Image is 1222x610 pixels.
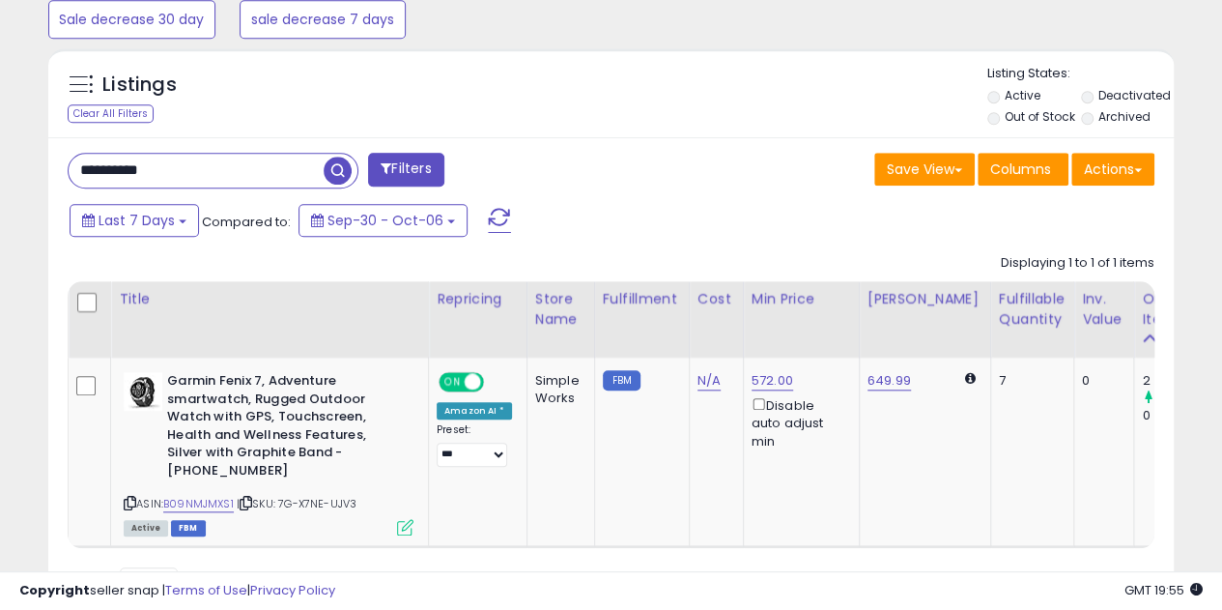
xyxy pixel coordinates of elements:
button: Sep-30 - Oct-06 [298,204,468,237]
span: Compared to: [202,213,291,231]
div: Title [119,289,420,309]
div: Store Name [535,289,586,330]
label: Active [1004,87,1039,103]
div: 0 [1142,407,1220,424]
h5: Listings [102,72,177,99]
div: [PERSON_NAME] [867,289,982,309]
button: Columns [978,153,1068,186]
span: Sep-30 - Oct-06 [327,211,443,230]
div: Inv. value [1082,289,1125,330]
span: OFF [481,374,512,391]
button: Filters [368,153,443,187]
div: 2 [1142,372,1220,390]
div: Min Price [752,289,851,309]
div: 0 [1082,372,1119,390]
div: Amazon AI * [437,402,512,420]
button: Save View [874,153,975,186]
div: Clear All Filters [68,104,154,123]
a: B09NMJMXS1 [163,496,234,512]
a: Privacy Policy [250,581,335,599]
a: N/A [697,371,721,391]
a: Terms of Use [165,581,247,599]
div: Repricing [437,289,519,309]
button: Actions [1071,153,1154,186]
img: 41UFSHUxtlL._SL40_.jpg [124,372,162,411]
label: Deactivated [1098,87,1171,103]
b: Garmin Fenix 7, Adventure smartwatch, Rugged Outdoor Watch with GPS, Touchscreen, Health and Well... [167,372,402,484]
div: Displaying 1 to 1 of 1 items [1001,254,1154,273]
small: FBM [603,370,640,391]
div: Fulfillable Quantity [999,289,1066,330]
span: Last 7 Days [99,211,175,230]
div: Fulfillment [603,289,681,309]
div: 7 [999,372,1059,390]
div: Simple Works [535,372,580,407]
div: Cost [697,289,735,309]
div: Ordered Items [1142,289,1212,330]
a: 649.99 [867,371,911,391]
label: Archived [1098,108,1151,125]
label: Out of Stock [1004,108,1074,125]
div: Disable auto adjust min [752,394,844,450]
span: ON [440,374,465,391]
p: Listing States: [987,65,1174,83]
span: | SKU: 7G-X7NE-UJV3 [237,496,356,511]
span: All listings currently available for purchase on Amazon [124,520,168,537]
div: Preset: [437,423,512,467]
span: Columns [990,160,1051,179]
div: ASIN: [124,372,413,534]
a: 572.00 [752,371,793,391]
button: Last 7 Days [70,204,199,237]
strong: Copyright [19,581,90,599]
span: FBM [171,520,206,537]
div: seller snap | | [19,582,335,600]
span: 2025-10-14 19:55 GMT [1124,581,1203,599]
